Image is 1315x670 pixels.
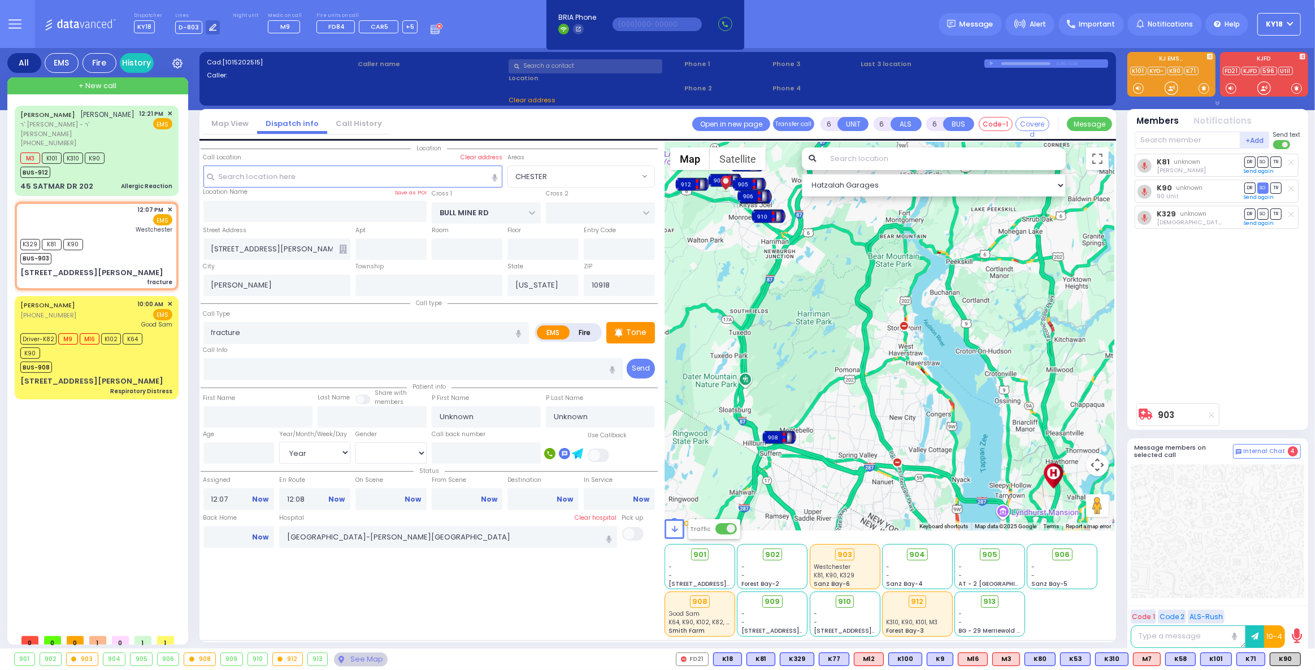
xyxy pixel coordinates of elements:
[110,387,172,395] div: Respiratory Distress
[633,494,649,504] a: Now
[692,117,770,131] a: Open in new page
[1220,56,1308,64] label: KJFD
[42,239,62,250] span: K81
[1127,56,1216,64] label: KJ EMS...
[1137,115,1179,128] button: Members
[691,525,711,533] label: Traffic
[20,333,57,345] span: Driver-K82
[308,653,328,665] div: 913
[747,189,763,206] gmp-advanced-marker: 901
[140,110,164,118] span: 12:21 PM
[814,627,921,635] span: [STREET_ADDRESS][PERSON_NAME]
[1157,210,1176,218] a: K329
[233,12,258,19] label: Night unit
[432,476,503,485] label: From Scene
[1223,67,1240,75] a: FD21
[20,347,40,359] span: K90
[888,652,922,666] div: BLS
[89,636,106,645] span: 1
[167,205,172,215] span: ✕
[1257,13,1301,36] button: KY18
[63,239,83,250] span: K90
[741,627,848,635] span: [STREET_ADDRESS][PERSON_NAME]
[20,267,163,279] div: [STREET_ADDRESS][PERSON_NAME]
[943,117,974,131] button: BUS
[741,176,758,193] gmp-advanced-marker: 905
[814,610,817,618] span: -
[203,430,215,439] label: Age
[684,59,769,69] span: Phone 1
[1244,208,1256,219] span: DR
[20,167,50,178] span: BUS-912
[207,58,354,67] label: Cad:
[85,153,105,164] span: K90
[410,299,448,307] span: Call type
[669,610,700,618] span: Good Sam
[1278,67,1293,75] a: Util
[741,571,745,580] span: -
[613,18,702,31] input: (000)000-00000
[681,656,687,662] img: red-radio-icon.svg
[1086,147,1109,170] button: Toggle fullscreen view
[752,208,785,225] div: 910
[279,526,617,547] input: Search hospital
[203,346,228,355] label: Call Info
[411,144,447,153] span: Location
[886,618,938,627] span: K310, K90, K101, M3
[123,333,142,345] span: K64
[1030,19,1046,29] span: Alert
[15,653,34,665] div: 901
[739,156,756,173] gmp-advanced-marker: 913
[328,22,345,31] span: FD84
[992,652,1020,666] div: ALS
[141,320,172,329] span: Good Sam
[1086,454,1109,476] button: Map camera controls
[339,245,347,254] span: Other building occupants
[45,17,120,31] img: Logo
[718,167,734,193] img: client-location.gif
[1158,610,1186,624] button: Code 2
[1054,549,1070,560] span: 906
[7,53,41,73] div: All
[693,549,706,560] span: 901
[1240,132,1270,149] button: +Add
[134,20,155,33] span: KY18
[80,333,99,345] span: M16
[280,22,290,31] span: M9
[1157,192,1179,201] span: 90 Unit
[984,596,996,607] span: 913
[79,80,116,92] span: + New call
[1165,652,1196,666] div: BLS
[669,618,749,627] span: K64, K90, K102, K82, M16, M9
[279,476,350,485] label: En Route
[626,327,646,338] p: Tone
[684,176,701,193] gmp-advanced-marker: 912
[252,494,268,504] a: Now
[1095,652,1129,666] div: BLS
[773,117,814,131] button: Transfer call
[814,563,850,571] span: Westchester
[81,110,135,119] span: [PERSON_NAME]
[909,595,926,608] div: 912
[203,310,231,319] label: Call Type
[407,382,452,391] span: Patient info
[1273,139,1291,150] label: Turn off text
[406,22,414,31] span: +5
[1180,210,1206,218] span: unknown
[405,494,421,504] a: Now
[1168,67,1183,75] a: K90
[167,109,172,119] span: ✕
[675,176,709,193] div: 912
[627,359,655,378] button: Send
[203,514,275,523] label: Back Home
[1158,411,1174,419] a: 903
[44,636,61,645] span: 0
[136,225,172,234] span: Westchester
[20,153,40,164] span: M3
[279,430,350,439] div: Year/Month/Week/Day
[20,120,136,138] span: ר' [PERSON_NAME] - ר' [PERSON_NAME]
[979,117,1013,131] button: Code-1
[1270,182,1282,193] span: TR
[327,118,390,129] a: Call History
[1133,652,1161,666] div: ALS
